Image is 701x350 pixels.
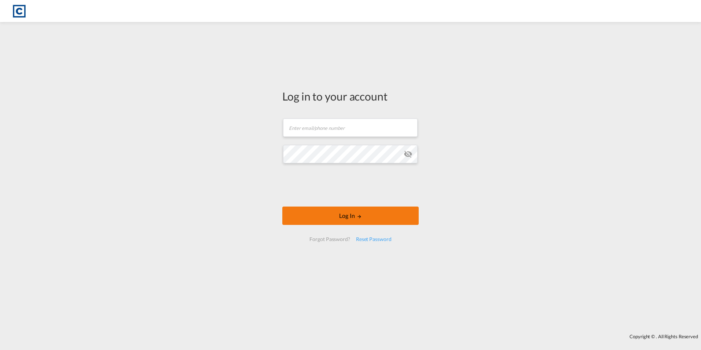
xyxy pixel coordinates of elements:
[295,171,406,199] iframe: reCAPTCHA
[353,233,394,246] div: Reset Password
[11,3,27,19] img: 1fdb9190129311efbfaf67cbb4249bed.jpeg
[282,207,419,225] button: LOGIN
[404,150,412,158] md-icon: icon-eye-off
[307,233,353,246] div: Forgot Password?
[283,119,418,137] input: Enter email/phone number
[282,88,419,104] div: Log in to your account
